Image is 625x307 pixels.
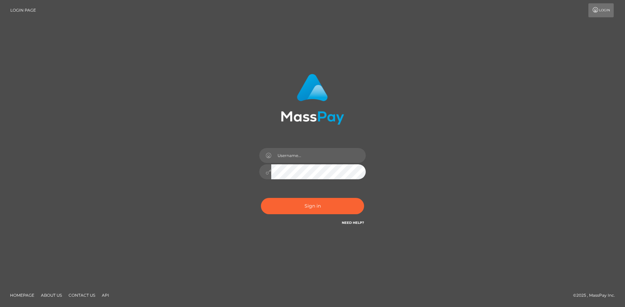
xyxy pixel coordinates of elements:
a: Need Help? [342,221,364,225]
button: Sign in [261,198,364,214]
img: MassPay Login [281,74,344,125]
a: Homepage [7,290,37,300]
input: Username... [271,148,366,163]
a: Login Page [10,3,36,17]
a: About Us [38,290,65,300]
a: Login [588,3,614,17]
a: Contact Us [66,290,98,300]
a: API [99,290,112,300]
div: © 2025 , MassPay Inc. [573,292,620,299]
